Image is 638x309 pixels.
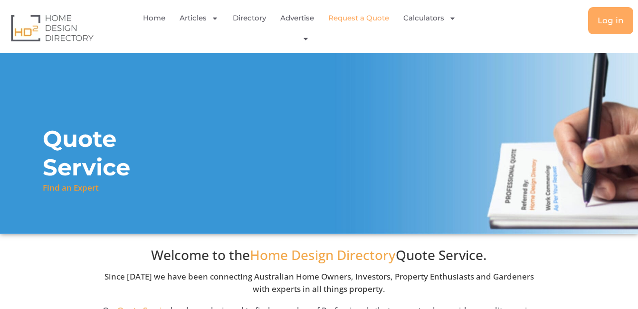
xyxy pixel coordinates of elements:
h1: Quote Service [43,125,209,182]
a: Request a Quote [328,7,389,29]
a: Articles [180,7,219,29]
a: Home [143,7,165,29]
a: Advertise [280,7,314,29]
span: Home Design Directory [250,246,396,264]
div: Since [DATE] we have been connecting Australian Home Owners, Investors, Property Enthusiasts and ... [96,247,543,295]
a: Calculators [403,7,456,29]
span: Log in [598,17,624,25]
nav: Menu [131,7,476,48]
a: Directory [233,7,266,29]
a: Log in [588,7,633,34]
h3: Welcome to the Quote Service. [96,247,543,263]
p: Find an Expert [43,182,99,194]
